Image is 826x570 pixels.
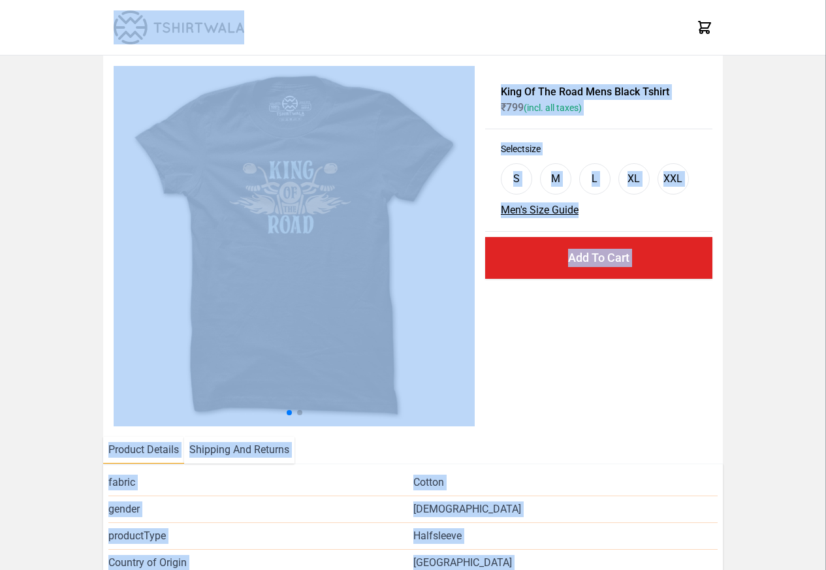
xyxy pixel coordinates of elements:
span: (incl. all taxes) [524,103,582,113]
h3: Select size [501,142,697,155]
li: Product Details [103,437,184,464]
button: Men's Size Guide [501,202,579,218]
div: M [551,171,560,187]
button: Add To Cart [485,237,712,279]
img: TW-LOGO-400-104.png [114,10,244,44]
span: productType [108,528,413,544]
img: king-of-the-road.jpg [114,66,475,426]
span: Halfsleeve [413,528,462,544]
span: Cotton [413,475,444,490]
span: gender [108,501,413,517]
div: L [592,171,597,187]
span: ₹ 799 [501,101,582,114]
h1: King Of The Road Mens Black Tshirt [501,84,697,100]
div: XL [627,171,640,187]
li: Shipping And Returns [184,437,294,464]
div: XXL [663,171,682,187]
span: [DEMOGRAPHIC_DATA] [413,501,521,517]
span: fabric [108,475,413,490]
div: S [513,171,520,187]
